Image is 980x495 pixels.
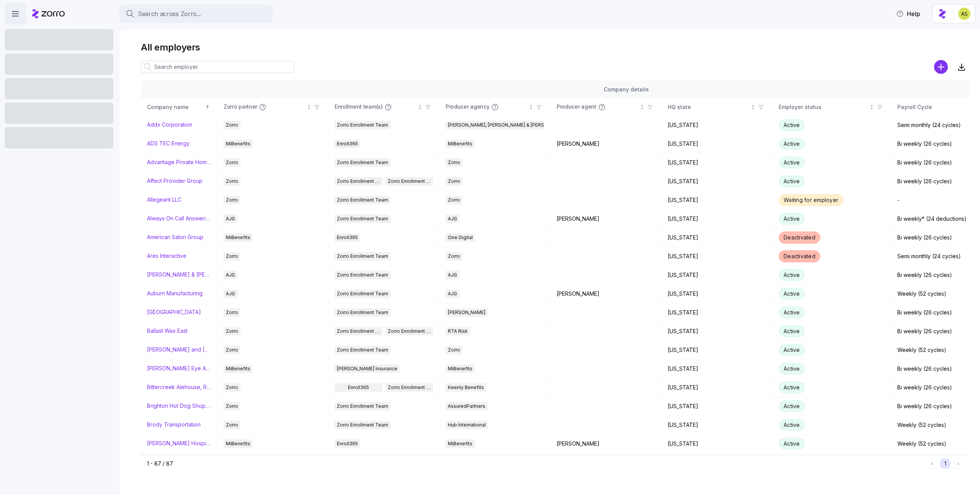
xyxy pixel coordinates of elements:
span: AJG [448,271,457,279]
div: Not sorted [639,104,645,110]
th: Zorro partnerNot sorted [217,98,328,116]
span: Zorro Enrollment Experts [388,177,431,186]
td: [US_STATE] [661,116,773,135]
a: Brighton Hot Dog Shoppe [147,402,211,410]
span: Zorro [448,346,460,354]
td: [US_STATE] [661,360,773,378]
span: Enroll365 [337,440,358,448]
span: Zorro Enrollment Team [337,327,380,335]
a: Auburn Manufacturing [147,290,203,298]
td: [US_STATE] [661,210,773,228]
td: [PERSON_NAME] [550,210,661,228]
span: Zorro Enrollment Team [337,346,388,354]
span: Zorro Enrollment Team [337,215,388,223]
span: [PERSON_NAME] [448,308,485,317]
button: Previous page [927,459,937,469]
span: AJG [448,290,457,298]
span: Active [784,440,800,447]
td: [US_STATE] [661,453,773,472]
span: Zorro Enrollment Team [337,121,388,129]
span: Enroll365 [348,383,369,392]
span: Deactivated [784,234,815,241]
div: Not sorted [306,104,312,110]
div: 1 - 87 / 87 [147,460,924,467]
span: Search across Zorro... [138,9,201,19]
a: Bittercreek Alehouse, Red Feather Lounge, Diablo & Sons Saloon [147,384,211,391]
a: [PERSON_NAME] and [PERSON_NAME]'s Furniture [147,346,211,354]
a: Allegeant LLC [147,196,181,204]
span: AJG [448,215,457,223]
td: [US_STATE] [661,135,773,153]
span: Zorro Enrollment Team [337,402,388,410]
div: Payroll Cycle [897,103,978,111]
td: [US_STATE] [661,228,773,247]
a: Ares Interactive [147,252,186,260]
td: [US_STATE] [661,153,773,172]
td: [PERSON_NAME] [550,135,661,153]
span: Enroll365 [337,140,358,148]
a: ADS TEC Energy [147,140,189,148]
span: One Digital [448,233,473,242]
td: [US_STATE] [661,266,773,285]
a: Ballast Wax East [147,327,188,335]
span: Producer agent [557,103,596,111]
span: Zorro [226,327,238,335]
span: MiBenefits [226,140,250,148]
a: Addx Corporation [147,121,192,129]
svg: add icon [934,60,948,74]
span: MiBenefits [448,440,472,448]
span: Zorro Enrollment Team [337,177,380,186]
span: Producer agency [446,103,490,111]
span: Zorro [448,158,460,167]
span: Zorro [226,252,238,261]
span: Zorro [226,196,238,204]
span: Active [784,290,800,297]
span: Hub International [448,421,486,429]
a: American Salon Group [147,234,203,241]
td: [US_STATE] [661,247,773,266]
div: Not sorted [750,104,756,110]
span: Active [784,122,800,128]
span: MiBenefits [226,365,250,373]
span: [PERSON_NAME], [PERSON_NAME] & [PERSON_NAME] [448,121,568,129]
a: Brody Transportation [147,421,201,429]
span: AJG [226,290,235,298]
span: Zorro [226,383,238,392]
a: Affect Provider Group [147,177,203,185]
a: Always On Call Answering Service [147,215,211,223]
span: Active [784,309,800,316]
th: Company nameSorted ascending [141,98,217,116]
a: [PERSON_NAME] Hospitality [147,440,211,448]
span: MiBenefits [226,440,250,448]
td: [PERSON_NAME] [550,435,661,453]
td: [US_STATE] [661,322,773,341]
span: Zorro [226,402,238,410]
span: Keenly Benefits [448,383,484,392]
span: Zorro Enrollment Experts [388,327,431,335]
span: Enroll365 [337,233,358,242]
span: MiBenefits [226,233,250,242]
input: Search employer [141,61,294,73]
div: Company name [147,103,204,111]
span: Zorro Enrollment Team [337,290,388,298]
th: HQ stateNot sorted [661,98,773,116]
td: [PERSON_NAME] [550,285,661,303]
span: Zorro [226,308,238,317]
a: [PERSON_NAME] Eye Associates [147,365,211,373]
span: Zorro [448,196,460,204]
span: RTA Risk [448,327,468,335]
td: [US_STATE] [661,378,773,397]
button: Help [890,6,926,21]
a: Advantage Private Home Care [147,159,211,166]
a: [GEOGRAPHIC_DATA] [147,309,201,316]
button: Search across Zorro... [119,5,273,23]
span: AJG [226,271,235,279]
th: Producer agencyNot sorted [439,98,550,116]
span: AJG [226,215,235,223]
span: Active [784,403,800,409]
h1: All employers [141,41,969,53]
span: Zorro Enrollment Team [337,252,388,261]
span: Zorro [226,121,238,129]
span: Help [896,9,920,18]
span: Zorro [226,177,238,186]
